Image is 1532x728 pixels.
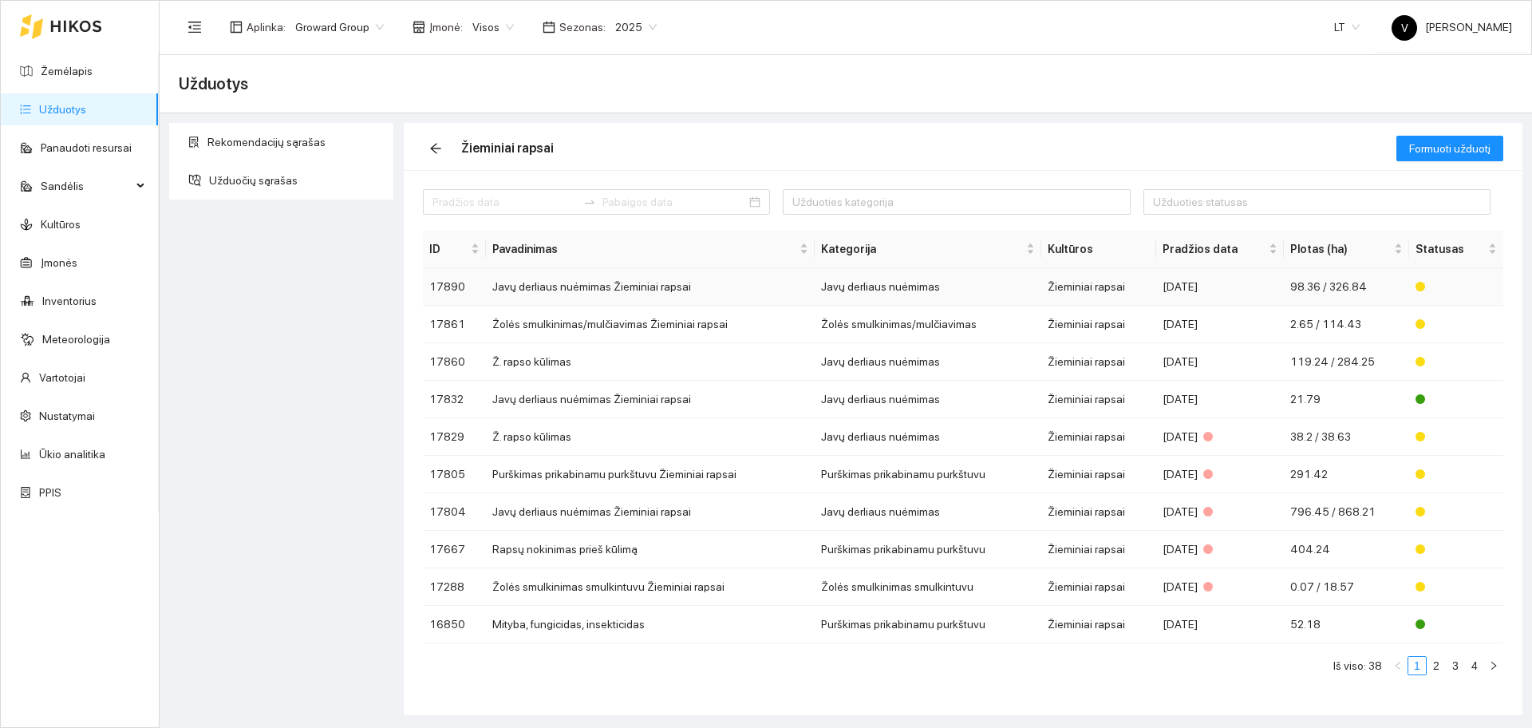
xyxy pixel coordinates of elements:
a: Žemėlapis [41,65,93,77]
td: Žieminiai rapsai [1041,456,1156,493]
span: arrow-left [424,142,448,155]
button: right [1484,656,1503,675]
div: [DATE] [1163,428,1277,445]
td: Javų derliaus nuėmimas [815,268,1041,306]
a: Nustatymai [39,409,95,422]
span: Sandėlis [41,170,132,202]
td: Javų derliaus nuėmimas [815,381,1041,418]
button: arrow-left [423,136,448,161]
td: Javų derliaus nuėmimas Žieminiai rapsai [486,493,815,531]
span: Plotas (ha) [1290,240,1391,258]
td: Žieminiai rapsai [1041,606,1156,643]
td: Purškimas prikabinamu purkštuvu [815,606,1041,643]
input: Pradžios data [432,193,577,211]
span: calendar [543,21,555,34]
span: 38.2 / 38.63 [1290,430,1351,443]
th: this column's title is Pavadinimas,this column is sortable [486,231,815,268]
span: 2025 [615,15,657,39]
a: Įmonės [41,256,77,269]
td: Žolės smulkinimas/mulčiavimas [815,306,1041,343]
td: Žieminiai rapsai [1041,568,1156,606]
th: this column's title is Statusas,this column is sortable [1409,231,1503,268]
span: Groward Group [295,15,384,39]
div: [DATE] [1163,465,1277,483]
div: [DATE] [1163,615,1277,633]
li: Atgal [1388,656,1408,675]
div: [DATE] [1163,278,1277,295]
span: Formuoti užduotį [1409,140,1491,157]
span: Aplinka : [247,18,286,36]
li: Pirmyn [1484,656,1503,675]
div: [DATE] [1163,353,1277,370]
td: Javų derliaus nuėmimas Žieminiai rapsai [486,381,815,418]
a: 2 [1427,657,1445,675]
td: Javų derliaus nuėmimas Žieminiai rapsai [486,268,815,306]
span: Rekomendacijų sąrašas [207,126,381,158]
span: 796.45 / 868.21 [1290,505,1376,518]
button: menu-fold [179,11,211,43]
a: 4 [1466,657,1483,675]
td: Žieminiai rapsai [1041,268,1156,306]
input: Pabaigos data [602,193,747,211]
span: Pavadinimas [492,240,796,258]
span: right [1489,661,1498,671]
span: Kategorija [821,240,1023,258]
span: Įmonė : [429,18,463,36]
a: Panaudoti resursai [41,141,132,154]
span: Statusas [1416,240,1485,258]
span: 0.07 / 18.57 [1290,580,1354,593]
a: Meteorologija [42,333,110,346]
a: Kultūros [41,218,81,231]
td: Rapsų nokinimas prieš kūlimą [486,531,815,568]
span: V [1401,15,1408,41]
td: Žieminiai rapsai [1041,343,1156,381]
span: menu-fold [188,20,202,34]
td: Javų derliaus nuėmimas [815,343,1041,381]
div: [DATE] [1163,540,1277,558]
div: [DATE] [1163,390,1277,408]
a: Inventorius [42,295,97,307]
span: Užduočių sąrašas [209,164,381,196]
div: [DATE] [1163,503,1277,520]
span: 98.36 / 326.84 [1290,280,1367,293]
td: Javų derliaus nuėmimas [815,493,1041,531]
th: this column's title is Kategorija,this column is sortable [815,231,1041,268]
span: left [1393,661,1403,671]
th: this column's title is Pradžios data,this column is sortable [1156,231,1284,268]
td: 17288 [423,568,486,606]
td: Žolės smulkinimas smulkintuvu [815,568,1041,606]
td: Ž. rapso kūlimas [486,343,815,381]
td: 21.79 [1284,381,1409,418]
div: Žieminiai rapsai [461,138,554,158]
a: Vartotojai [39,371,85,384]
td: Žieminiai rapsai [1041,493,1156,531]
span: 119.24 / 284.25 [1290,355,1375,368]
td: Žieminiai rapsai [1041,418,1156,456]
td: 17829 [423,418,486,456]
td: 16850 [423,606,486,643]
th: this column's title is Plotas (ha),this column is sortable [1284,231,1409,268]
span: ID [429,240,468,258]
td: 404.24 [1284,531,1409,568]
span: Pradžios data [1163,240,1265,258]
td: 17860 [423,343,486,381]
td: Žolės smulkinimas smulkintuvu Žieminiai rapsai [486,568,815,606]
a: PPIS [39,486,61,499]
span: LT [1334,15,1360,39]
div: [DATE] [1163,315,1277,333]
a: Ūkio analitika [39,448,105,461]
a: 1 [1408,657,1426,675]
li: 2 [1427,656,1446,675]
td: Javų derliaus nuėmimas [815,418,1041,456]
td: Purškimas prikabinamu purkštuvu [815,456,1041,493]
td: 52.18 [1284,606,1409,643]
td: 17832 [423,381,486,418]
td: Žolės smulkinimas/mulčiavimas Žieminiai rapsai [486,306,815,343]
td: 17804 [423,493,486,531]
td: Purškimas prikabinamu purkštuvu Žieminiai rapsai [486,456,815,493]
li: 3 [1446,656,1465,675]
td: 17667 [423,531,486,568]
td: 291.42 [1284,456,1409,493]
span: Sezonas : [559,18,606,36]
button: left [1388,656,1408,675]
